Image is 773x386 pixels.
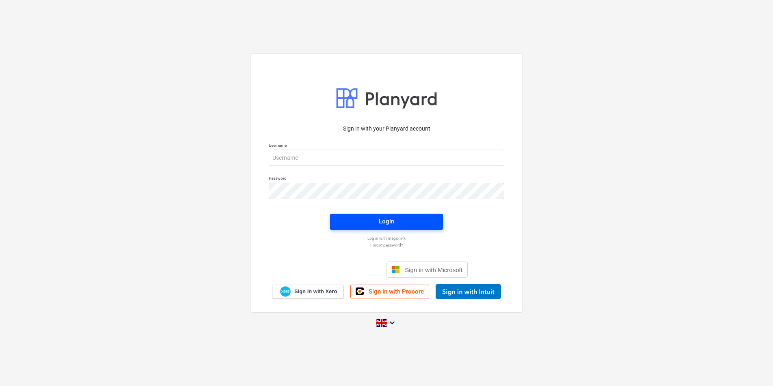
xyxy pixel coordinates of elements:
p: Sign in with your Planyard account [269,124,504,133]
a: Forgot password? [265,242,508,248]
a: Log in with magic link [265,236,508,241]
iframe: Sign in with Google Button [301,261,384,279]
a: Sign in with Xero [272,285,344,299]
p: Username [269,143,504,150]
span: Sign in with Xero [294,288,337,295]
p: Password [269,176,504,182]
span: Sign in with Procore [369,288,424,295]
span: Sign in with Microsoft [405,266,462,273]
img: Microsoft logo [392,266,400,274]
button: Login [330,214,443,230]
i: keyboard_arrow_down [387,318,397,328]
input: Username [269,150,504,166]
img: Xero logo [280,286,291,297]
a: Sign in with Procore [350,285,429,298]
div: Login [379,216,394,227]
